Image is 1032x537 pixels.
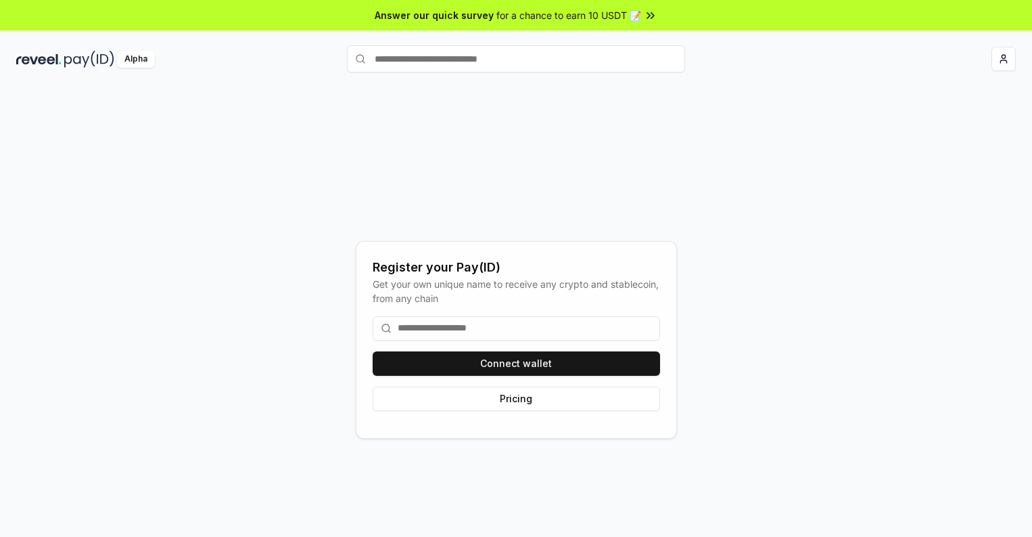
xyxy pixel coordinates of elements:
span: for a chance to earn 10 USDT 📝 [496,8,641,22]
div: Get your own unique name to receive any crypto and stablecoin, from any chain [373,277,660,305]
div: Register your Pay(ID) [373,258,660,277]
button: Pricing [373,387,660,411]
img: reveel_dark [16,51,62,68]
span: Answer our quick survey [375,8,494,22]
img: pay_id [64,51,114,68]
div: Alpha [117,51,155,68]
button: Connect wallet [373,351,660,376]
